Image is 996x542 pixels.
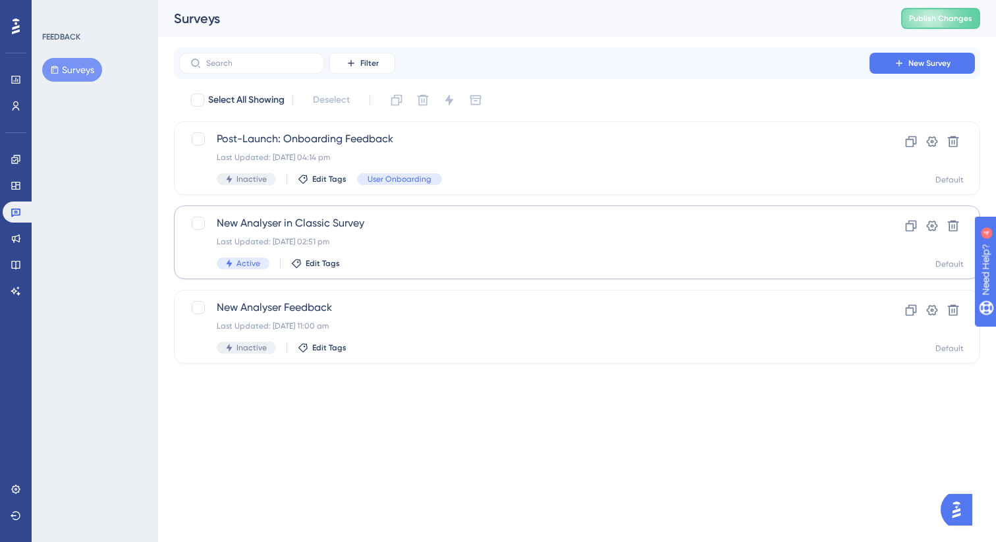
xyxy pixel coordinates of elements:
div: Default [935,343,964,354]
div: Last Updated: [DATE] 04:14 pm [217,152,832,163]
button: Edit Tags [298,342,346,353]
div: Default [935,175,964,185]
span: Post-Launch: Onboarding Feedback [217,131,832,147]
iframe: UserGuiding AI Assistant Launcher [941,490,980,529]
span: User Onboarding [368,174,431,184]
span: Edit Tags [312,174,346,184]
div: Last Updated: [DATE] 11:00 am [217,321,832,331]
button: Edit Tags [298,174,346,184]
button: Filter [329,53,395,74]
button: Surveys [42,58,102,82]
input: Search [206,59,313,68]
span: Active [236,258,260,269]
span: Edit Tags [312,342,346,353]
span: New Analyser in Classic Survey [217,215,832,231]
div: FEEDBACK [42,32,80,42]
button: Publish Changes [901,8,980,29]
span: Deselect [313,92,350,108]
div: Default [935,259,964,269]
span: Need Help? [31,3,82,19]
span: Inactive [236,174,267,184]
button: Deselect [301,88,362,112]
div: Surveys [174,9,868,28]
button: Edit Tags [291,258,340,269]
span: Filter [360,58,379,68]
div: 4 [92,7,96,17]
span: New Analyser Feedback [217,300,832,315]
div: Last Updated: [DATE] 02:51 pm [217,236,832,247]
span: Publish Changes [909,13,972,24]
span: New Survey [908,58,951,68]
span: Inactive [236,342,267,353]
span: Edit Tags [306,258,340,269]
button: New Survey [870,53,975,74]
span: Select All Showing [208,92,285,108]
